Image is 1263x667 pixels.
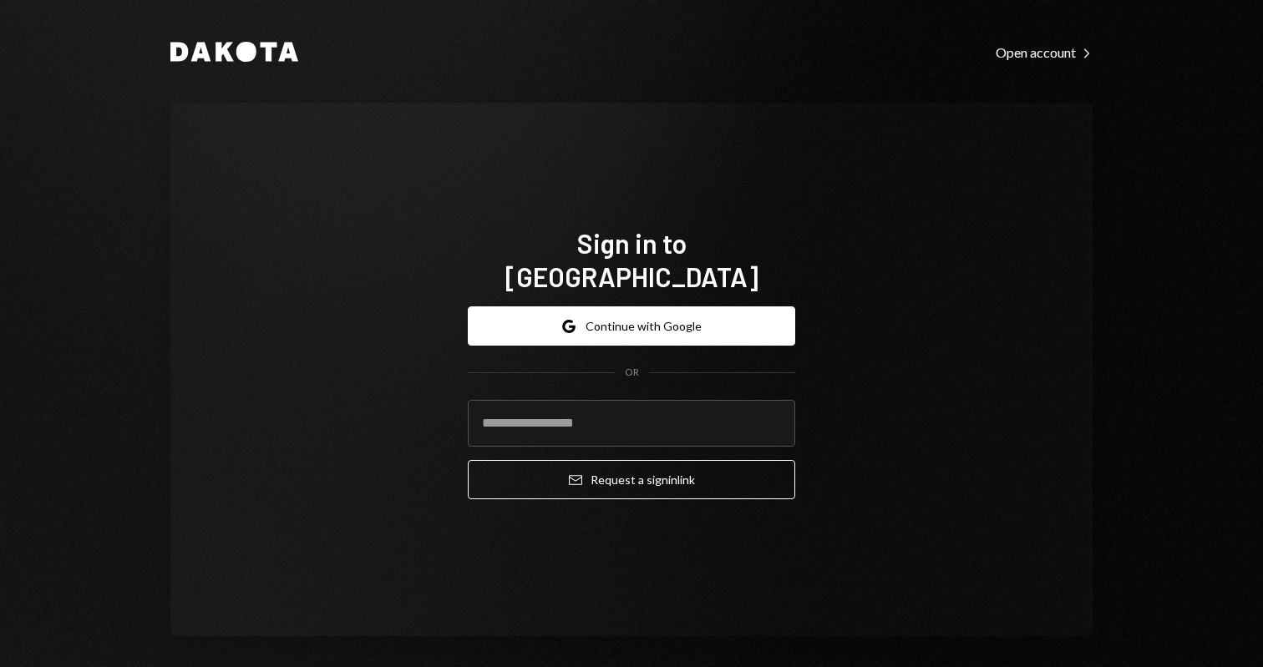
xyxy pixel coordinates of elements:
div: Open account [996,44,1093,61]
a: Open account [996,43,1093,61]
button: Request a signinlink [468,460,795,499]
button: Continue with Google [468,306,795,346]
div: OR [625,366,639,380]
h1: Sign in to [GEOGRAPHIC_DATA] [468,226,795,293]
